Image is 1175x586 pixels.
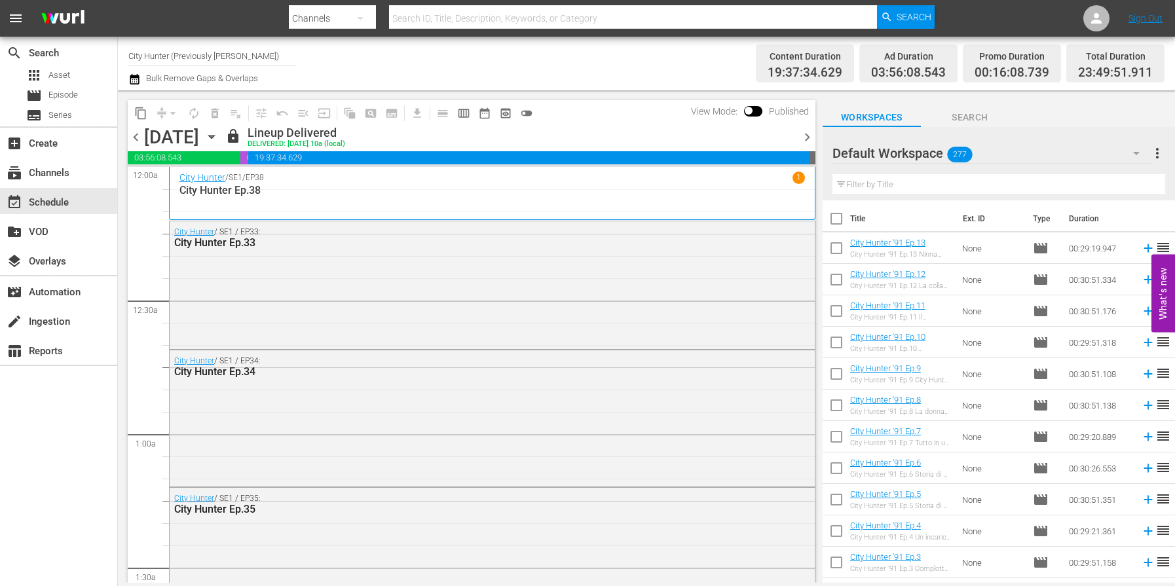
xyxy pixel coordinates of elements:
[850,552,921,562] a: City Hunter '91 Ep.3
[850,250,952,259] div: City Hunter '91 Ep.13 Ninna nanna funebre
[957,390,1028,421] td: None
[955,200,1025,237] th: Ext. ID
[174,356,214,365] a: City Hunter
[1033,523,1049,539] span: Episode
[1064,421,1136,452] td: 00:29:20.889
[7,45,22,61] span: Search
[1033,397,1049,413] span: Episode
[975,65,1049,81] span: 00:16:08.739
[1155,365,1171,381] span: reorder
[1155,240,1171,255] span: reorder
[1025,200,1061,237] th: Type
[1149,145,1165,161] span: more_vert
[871,65,946,81] span: 03:56:08.543
[360,103,381,124] span: Create Search Block
[1155,428,1171,444] span: reorder
[1141,367,1155,381] svg: Add to Schedule
[1033,429,1049,445] span: Episode
[871,47,946,65] div: Ad Duration
[850,395,921,405] a: City Hunter '91 Ep.8
[850,332,925,342] a: City Hunter '91 Ep.10
[335,100,360,126] span: Refresh All Search Blocks
[225,173,229,182] p: /
[975,47,1049,65] div: Promo Duration
[204,103,225,124] span: Select an event to delete
[1128,13,1163,24] a: Sign Out
[248,126,345,140] div: Lineup Delivered
[957,452,1028,484] td: None
[402,100,428,126] span: Download as CSV
[248,140,345,149] div: DELIVERED: [DATE] 10a (local)
[8,10,24,26] span: menu
[130,103,151,124] span: Copy Lineup
[1033,335,1049,350] span: Episode
[850,313,952,321] div: City Hunter '91 Ep.11 Il detective che amò [PERSON_NAME]
[134,107,147,120] span: content_copy
[478,107,491,120] span: date_range_outlined
[1064,515,1136,547] td: 00:29:21.361
[381,103,402,124] span: Create Series Block
[7,253,22,269] span: Overlays
[957,358,1028,390] td: None
[240,151,248,164] span: 00:16:08.739
[850,439,952,447] div: City Hunter '91 Ep.7 Tutto in un giorno
[1155,397,1171,412] span: reorder
[48,69,70,82] span: Asset
[174,494,214,503] a: City Hunter
[921,109,1019,126] span: Search
[174,356,739,378] div: / SE1 / EP34:
[850,238,925,247] a: City Hunter '91 Ep.13
[957,295,1028,327] td: None
[1141,555,1155,570] svg: Add to Schedule
[1064,327,1136,358] td: 00:29:51.318
[174,503,739,515] div: City Hunter Ep.35
[128,151,240,164] span: 03:56:08.543
[225,103,246,124] span: Clear Lineup
[1064,452,1136,484] td: 00:30:26.553
[1064,390,1136,421] td: 00:30:51.138
[762,106,815,117] span: Published
[26,67,42,83] span: Asset
[1033,366,1049,382] span: Episode
[179,172,225,183] a: City Hunter
[850,521,921,530] a: City Hunter '91 Ep.4
[7,284,22,300] span: Automation
[453,103,474,124] span: Week Calendar View
[128,129,144,145] span: chevron_left
[26,88,42,103] span: Episode
[48,88,78,101] span: Episode
[850,502,952,510] div: City Hunter '91 Ep.5 Storia di un fantasma (prima parte)
[957,421,1028,452] td: None
[48,109,72,122] span: Series
[850,200,955,237] th: Title
[174,227,739,249] div: / SE1 / EP33:
[1064,547,1136,578] td: 00:29:51.158
[1155,460,1171,475] span: reorder
[1155,522,1171,538] span: reorder
[1033,460,1049,476] span: Episode
[229,173,246,182] p: SE1 /
[499,107,512,120] span: preview_outlined
[877,5,935,29] button: Search
[1033,303,1049,319] span: Episode
[1033,492,1049,507] span: Episode
[850,376,952,384] div: City Hunter '91 Ep.9 City Hunter morirà all'alba
[1141,492,1155,507] svg: Add to Schedule
[174,365,739,378] div: City Hunter Ep.34
[1141,304,1155,318] svg: Add to Schedule
[1141,524,1155,538] svg: Add to Schedule
[457,107,470,120] span: calendar_view_week_outlined
[897,5,931,29] span: Search
[7,343,22,359] span: Reports
[179,184,805,196] p: City Hunter Ep.38
[957,484,1028,515] td: None
[957,515,1028,547] td: None
[1151,254,1175,332] button: Open Feedback Widget
[31,3,94,34] img: ans4CAIJ8jUAAAAAAAAAAAAAAAAAAAAAAAAgQb4GAAAAAAAAAAAAAAAAAAAAAAAAJMjXAAAAAAAAAAAAAAAAAAAAAAAAgAT5G...
[799,129,815,145] span: chevron_right
[744,106,753,115] span: Toggle to switch from Published to Draft view.
[1155,491,1171,507] span: reorder
[850,363,921,373] a: City Hunter '91 Ep.9
[144,126,199,148] div: [DATE]
[850,533,952,541] div: City Hunter '91 Ep.4 Un incarico particolare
